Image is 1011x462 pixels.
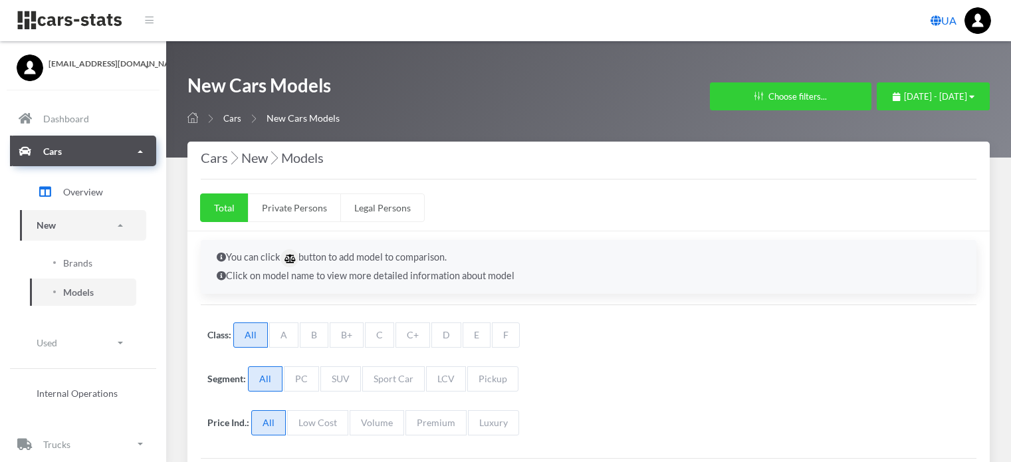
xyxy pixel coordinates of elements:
[468,410,519,435] span: Luxury
[20,380,146,407] a: Internal Operations
[463,322,491,348] span: E
[269,322,298,348] span: A
[925,7,962,34] a: UA
[395,322,430,348] span: C+
[43,110,89,127] p: Dashboard
[207,415,249,429] label: Price Ind.:
[467,366,518,392] span: Pickup
[63,185,103,199] span: Overview
[63,285,94,299] span: Models
[20,328,146,358] a: Used
[201,240,976,294] div: You can click button to add model to comparison. Click on model name to view more detailed inform...
[43,436,70,453] p: Trucks
[37,217,56,234] p: New
[187,73,340,104] h1: New Cars Models
[287,410,348,435] span: Low Cost
[17,55,150,70] a: [EMAIL_ADDRESS][DOMAIN_NAME]
[223,113,241,124] a: Cars
[17,10,123,31] img: navbar brand
[248,366,282,392] span: All
[431,322,461,348] span: D
[405,410,467,435] span: Premium
[43,143,62,160] p: Cars
[362,366,425,392] span: Sport Car
[267,112,340,124] span: New Cars Models
[30,249,136,277] a: Brands
[63,256,92,270] span: Brands
[251,410,286,435] span: All
[904,91,967,102] span: [DATE] - [DATE]
[320,366,361,392] span: SUV
[10,136,156,167] a: Cars
[30,279,136,306] a: Models
[207,328,231,342] label: Class:
[300,322,328,348] span: B
[200,193,249,222] a: Total
[877,82,990,110] button: [DATE] - [DATE]
[49,58,150,70] span: [EMAIL_ADDRESS][DOMAIN_NAME]
[207,372,246,386] label: Segment:
[201,147,976,168] h4: Cars New Models
[233,322,268,348] span: All
[330,322,364,348] span: B+
[20,175,146,209] a: Overview
[10,429,156,459] a: Trucks
[492,322,520,348] span: F
[37,386,118,400] span: Internal Operations
[350,410,404,435] span: Volume
[10,104,156,134] a: Dashboard
[37,334,57,351] p: Used
[340,193,425,222] a: Legal Persons
[426,366,466,392] span: LCV
[248,193,341,222] a: Private Persons
[964,7,991,34] img: ...
[710,82,871,110] button: Choose filters...
[365,322,394,348] span: C
[20,211,146,241] a: New
[284,366,319,392] span: PC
